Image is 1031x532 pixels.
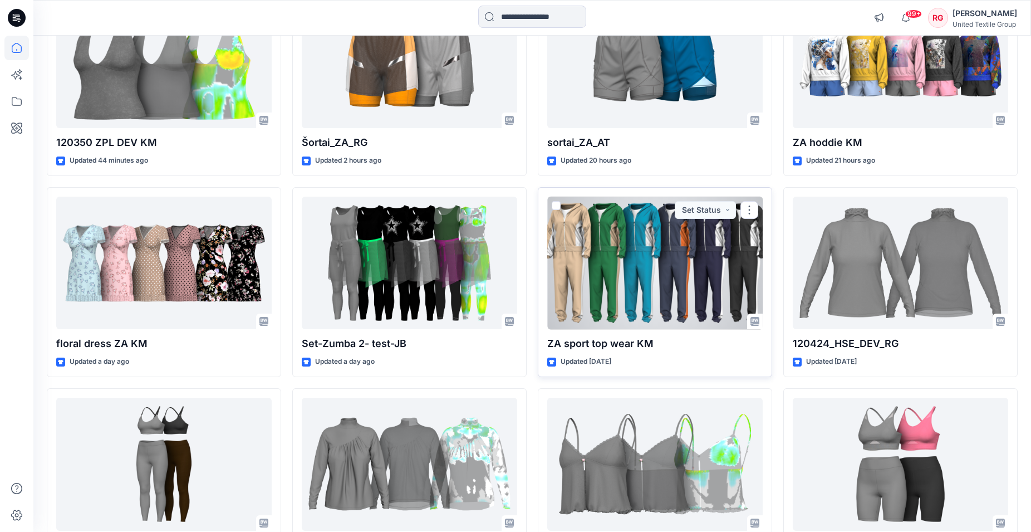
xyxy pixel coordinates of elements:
a: 120424_HSE_DEV_RG [793,197,1008,330]
p: Updated 21 hours ago [806,155,875,167]
p: 120350 ZPL DEV KM [56,135,272,150]
a: 120362 ZPL DEV KM [547,398,763,531]
a: sportkomp_ZA_AT [56,398,272,531]
a: 120423_HSE_DEV_AT [302,398,517,531]
div: United Textile Group [953,20,1017,28]
p: Updated 20 hours ago [561,155,631,167]
a: floral dress ZA KM [56,197,272,330]
p: Updated 2 hours ago [315,155,381,167]
a: ZA sport top wear KM [547,197,763,330]
p: Updated a day ago [70,356,129,368]
a: ZA_sport wear_RG [793,398,1008,531]
p: Set-Zumba 2- test-JB [302,336,517,352]
span: 99+ [905,9,922,18]
div: [PERSON_NAME] [953,7,1017,20]
p: Šortai_ZA_RG [302,135,517,150]
p: ZA sport top wear KM [547,336,763,352]
p: ZA hoddie KM [793,135,1008,150]
p: Updated a day ago [315,356,375,368]
p: sortai_ZA_AT [547,135,763,150]
p: Updated 44 minutes ago [70,155,148,167]
p: floral dress ZA KM [56,336,272,352]
div: RG [928,8,948,28]
p: 120424_HSE_DEV_RG [793,336,1008,352]
p: Updated [DATE] [561,356,611,368]
a: Set-Zumba 2- test-JB [302,197,517,330]
p: Updated [DATE] [806,356,857,368]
